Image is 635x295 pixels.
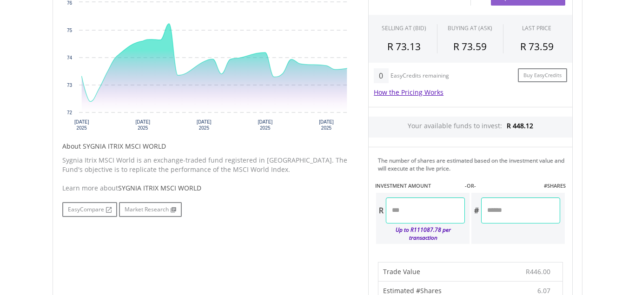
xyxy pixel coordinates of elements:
a: How the Pricing Works [374,88,443,97]
div: 0 [374,68,388,83]
span: R 73.59 [453,40,487,53]
a: Market Research [119,202,182,217]
text: [DATE] 2025 [319,119,334,131]
label: -OR- [465,182,476,190]
span: R 73.59 [520,40,554,53]
text: 75 [67,28,73,33]
div: Up to R111087.78 per transaction [376,223,465,244]
div: SELLING AT (BID) [382,24,426,32]
a: Buy EasyCredits [518,68,567,83]
div: LAST PRICE [522,24,551,32]
span: BUYING AT (ASK) [448,24,492,32]
div: EasyCredits remaining [390,72,449,80]
text: [DATE] 2025 [258,119,273,131]
text: 72 [67,110,73,115]
span: R446.00 [526,267,550,276]
text: 73 [67,83,73,88]
div: The number of shares are estimated based on the investment value and will execute at the live price. [378,157,569,172]
text: 74 [67,55,73,60]
text: 76 [67,0,73,6]
a: EasyCompare [62,202,117,217]
span: Estimated #Shares [383,286,442,295]
span: R 73.13 [387,40,421,53]
text: [DATE] 2025 [74,119,89,131]
div: Your available funds to invest: [369,117,572,138]
text: [DATE] 2025 [197,119,212,131]
span: SYGNIA ITRIX MSCI WORLD [118,184,201,192]
span: Trade Value [383,267,420,276]
text: [DATE] 2025 [136,119,151,131]
p: Sygnia Itrix MSCI World is an exchange-traded fund registered in [GEOGRAPHIC_DATA]. The Fund's ob... [62,156,354,174]
div: Learn more about [62,184,354,193]
label: INVESTMENT AMOUNT [375,182,431,190]
span: R 448.12 [507,121,533,130]
h5: About SYGNIA ITRIX MSCI WORLD [62,142,354,151]
div: # [471,197,481,223]
label: #SHARES [544,182,566,190]
div: R [376,197,386,223]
